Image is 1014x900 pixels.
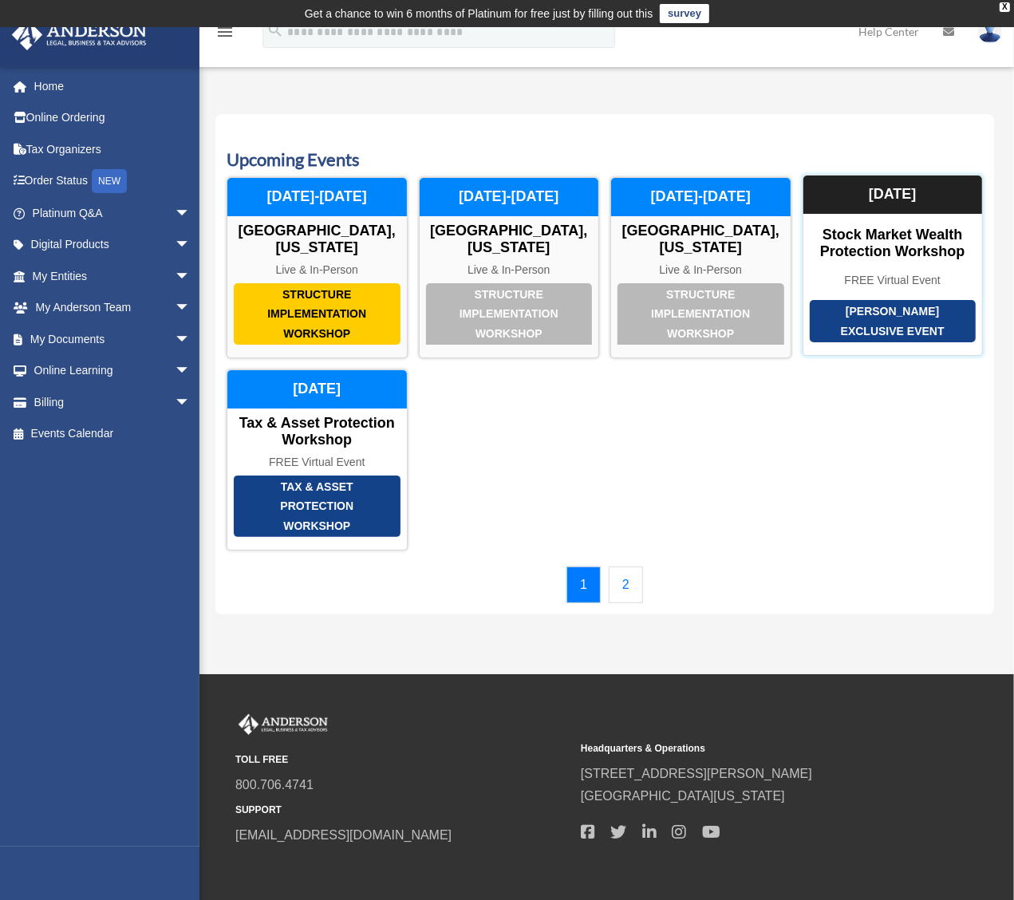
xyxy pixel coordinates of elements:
div: [GEOGRAPHIC_DATA], [US_STATE] [420,223,599,257]
a: Online Learningarrow_drop_down [11,355,215,387]
a: Structure Implementation Workshop [GEOGRAPHIC_DATA], [US_STATE] Live & In-Person [DATE]-[DATE] [610,177,791,358]
div: Live & In-Person [227,263,407,277]
img: Anderson Advisors Platinum Portal [235,714,331,735]
div: [DATE] [803,176,983,214]
a: Order StatusNEW [11,165,215,198]
a: Tax & Asset Protection Workshop Tax & Asset Protection Workshop FREE Virtual Event [DATE] [227,369,408,551]
a: Tax Organizers [11,133,215,165]
div: Structure Implementation Workshop [426,283,593,345]
div: Structure Implementation Workshop [234,283,400,345]
a: Events Calendar [11,418,207,450]
a: Platinum Q&Aarrow_drop_down [11,197,215,229]
div: [DATE]-[DATE] [420,178,599,216]
a: My Entitiesarrow_drop_down [11,260,215,292]
span: arrow_drop_down [175,197,207,230]
a: [GEOGRAPHIC_DATA][US_STATE] [581,789,785,803]
div: Live & In-Person [611,263,791,277]
i: menu [215,22,235,41]
a: Structure Implementation Workshop [GEOGRAPHIC_DATA], [US_STATE] Live & In-Person [DATE]-[DATE] [227,177,408,358]
a: My Anderson Teamarrow_drop_down [11,292,215,324]
a: menu [215,28,235,41]
small: Headquarters & Operations [581,740,915,757]
a: My Documentsarrow_drop_down [11,323,215,355]
div: Structure Implementation Workshop [617,283,784,345]
div: FREE Virtual Event [227,456,407,469]
div: [GEOGRAPHIC_DATA], [US_STATE] [611,223,791,257]
a: 2 [609,566,643,603]
h3: Upcoming Events [227,148,983,172]
div: Live & In-Person [420,263,599,277]
a: Online Ordering [11,102,215,134]
span: arrow_drop_down [175,229,207,262]
a: Structure Implementation Workshop [GEOGRAPHIC_DATA], [US_STATE] Live & In-Person [DATE]-[DATE] [419,177,600,358]
div: [DATE]-[DATE] [611,178,791,216]
div: [DATE] [227,370,407,409]
a: [EMAIL_ADDRESS][DOMAIN_NAME] [235,828,452,842]
a: 1 [566,566,601,603]
div: [DATE]-[DATE] [227,178,407,216]
div: Tax & Asset Protection Workshop [227,415,407,449]
span: arrow_drop_down [175,355,207,388]
small: TOLL FREE [235,752,570,768]
div: FREE Virtual Event [803,274,983,287]
a: Home [11,70,215,102]
div: NEW [92,169,127,193]
span: arrow_drop_down [175,260,207,293]
span: arrow_drop_down [175,323,207,356]
div: Get a chance to win 6 months of Platinum for free just by filling out this [305,4,653,23]
img: Anderson Advisors Platinum Portal [7,19,152,50]
a: [STREET_ADDRESS][PERSON_NAME] [581,767,812,780]
i: search [266,22,284,39]
span: arrow_drop_down [175,292,207,325]
a: Digital Productsarrow_drop_down [11,229,215,261]
img: User Pic [978,20,1002,43]
div: close [1000,2,1010,12]
div: Stock Market Wealth Protection Workshop [803,227,983,261]
a: [PERSON_NAME] Exclusive Event Stock Market Wealth Protection Workshop FREE Virtual Event [DATE] [803,177,984,358]
span: arrow_drop_down [175,386,207,419]
small: SUPPORT [235,802,570,819]
div: [PERSON_NAME] Exclusive Event [810,300,977,342]
a: survey [660,4,709,23]
a: 800.706.4741 [235,778,314,791]
div: Tax & Asset Protection Workshop [234,476,400,538]
div: [GEOGRAPHIC_DATA], [US_STATE] [227,223,407,257]
a: Billingarrow_drop_down [11,386,215,418]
